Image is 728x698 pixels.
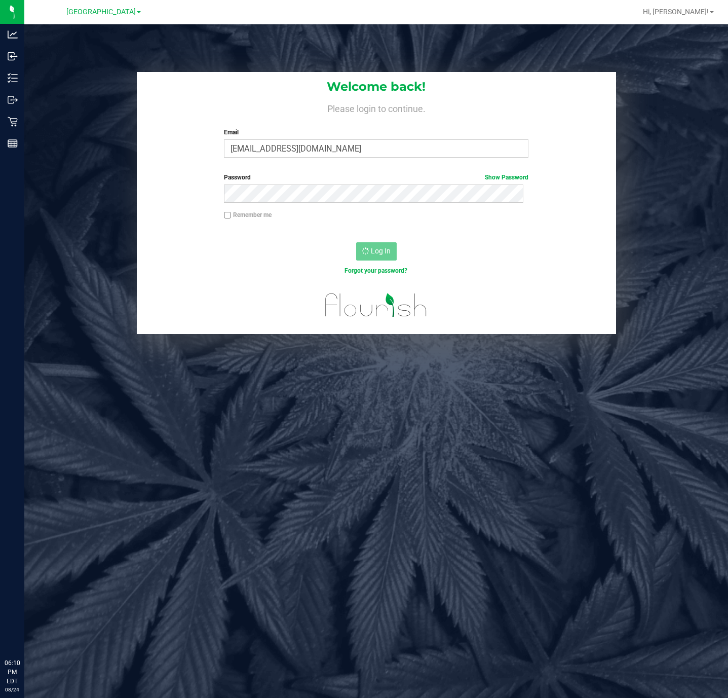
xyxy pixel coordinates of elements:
h1: Welcome back! [137,80,616,93]
a: Forgot your password? [344,267,407,274]
label: Email [224,128,528,137]
span: [GEOGRAPHIC_DATA] [66,8,136,16]
span: Password [224,174,251,181]
inline-svg: Inbound [8,51,18,61]
span: Hi, [PERSON_NAME]! [643,8,709,16]
img: flourish_logo.svg [316,286,436,324]
button: Log In [356,242,397,261]
inline-svg: Outbound [8,95,18,105]
inline-svg: Analytics [8,29,18,40]
p: 06:10 PM EDT [5,658,20,686]
a: Show Password [485,174,528,181]
inline-svg: Retail [8,117,18,127]
inline-svg: Reports [8,138,18,149]
h4: Please login to continue. [137,101,616,114]
span: Log In [371,247,391,255]
inline-svg: Inventory [8,73,18,83]
label: Remember me [224,210,272,219]
input: Remember me [224,212,231,219]
p: 08/24 [5,686,20,693]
